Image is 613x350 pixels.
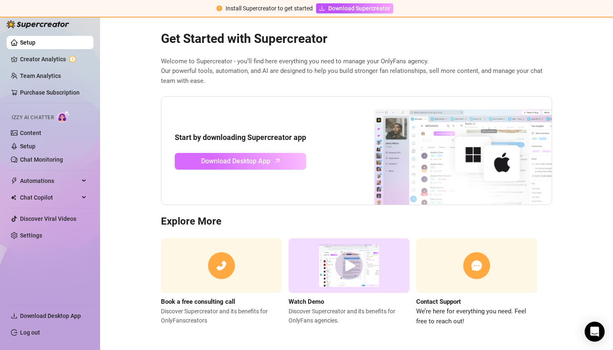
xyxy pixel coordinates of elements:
[226,5,313,12] span: Install Supercreator to get started
[161,307,282,325] span: Discover Supercreator and its benefits for OnlyFans creators
[289,238,410,293] img: supercreator demo
[416,298,461,305] strong: Contact Support
[161,298,235,305] strong: Book a free consulting call
[20,52,87,66] a: Creator Analytics exclamation-circle
[319,5,325,11] span: download
[20,312,81,319] span: Download Desktop App
[585,322,605,342] div: Open Intercom Messenger
[20,39,35,46] a: Setup
[161,238,282,293] img: consulting call
[12,114,54,122] span: Izzy AI Chatter
[273,156,282,165] span: arrow-up
[161,57,552,86] span: Welcome to Supercreator - you’ll find here everything you need to manage your OnlyFans agency. Ou...
[20,191,79,204] span: Chat Copilot
[328,4,390,13] span: Download Supercreator
[20,232,42,239] a: Settings
[20,174,79,187] span: Automations
[161,238,282,326] a: Book a free consulting callDiscover Supercreator and its benefits for OnlyFanscreators
[175,153,306,170] a: Download Desktop Apparrow-up
[201,156,270,166] span: Download Desktop App
[416,238,537,293] img: contact support
[416,307,537,326] span: We’re here for everything you need. Feel free to reach out!
[11,177,18,184] span: thunderbolt
[20,329,40,336] a: Log out
[20,72,61,79] a: Team Analytics
[11,312,18,319] span: download
[161,31,552,47] h2: Get Started with Supercreator
[289,298,324,305] strong: Watch Demo
[289,307,410,325] span: Discover Supercreator and its benefits for OnlyFans agencies.
[316,3,393,13] a: Download Supercreator
[20,130,41,136] a: Content
[343,97,552,205] img: download app
[161,215,552,228] h3: Explore More
[216,5,222,11] span: exclamation-circle
[20,215,76,222] a: Discover Viral Videos
[57,110,70,122] img: AI Chatter
[175,133,306,142] strong: Start by downloading Supercreator app
[11,195,16,200] img: Chat Copilot
[20,156,63,163] a: Chat Monitoring
[20,86,87,99] a: Purchase Subscription
[20,143,35,150] a: Setup
[289,238,410,326] a: Watch DemoDiscover Supercreator and its benefits for OnlyFans agencies.
[7,20,69,28] img: logo-BBDzfeDw.svg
